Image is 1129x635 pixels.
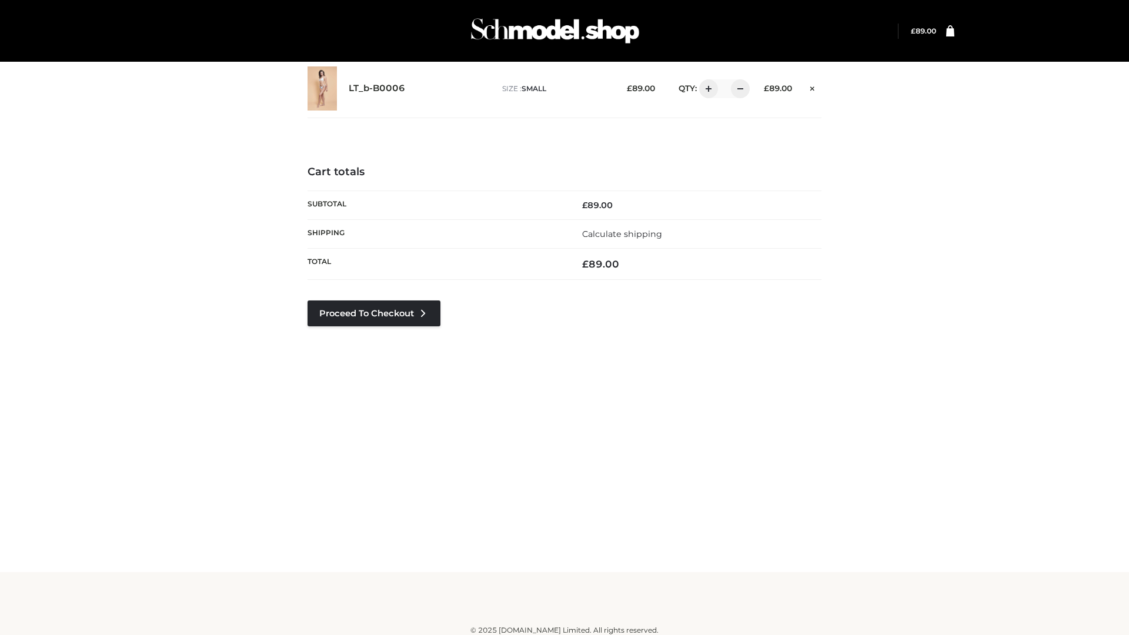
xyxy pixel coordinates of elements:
span: £ [911,26,916,35]
span: £ [627,83,632,93]
h4: Cart totals [308,166,821,179]
a: £89.00 [911,26,936,35]
img: Schmodel Admin 964 [467,8,643,54]
span: £ [764,83,769,93]
bdi: 89.00 [627,83,655,93]
bdi: 89.00 [582,258,619,270]
a: Calculate shipping [582,229,662,239]
bdi: 89.00 [764,83,792,93]
span: SMALL [522,84,546,93]
span: £ [582,200,587,210]
bdi: 89.00 [582,200,613,210]
a: Proceed to Checkout [308,300,440,326]
th: Shipping [308,219,564,248]
span: £ [582,258,589,270]
img: LT_b-B0006 - SMALL [308,66,337,111]
div: QTY: [667,79,746,98]
bdi: 89.00 [911,26,936,35]
a: LT_b-B0006 [349,83,405,94]
th: Total [308,249,564,280]
p: size : [502,83,609,94]
a: Remove this item [804,79,821,95]
th: Subtotal [308,190,564,219]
